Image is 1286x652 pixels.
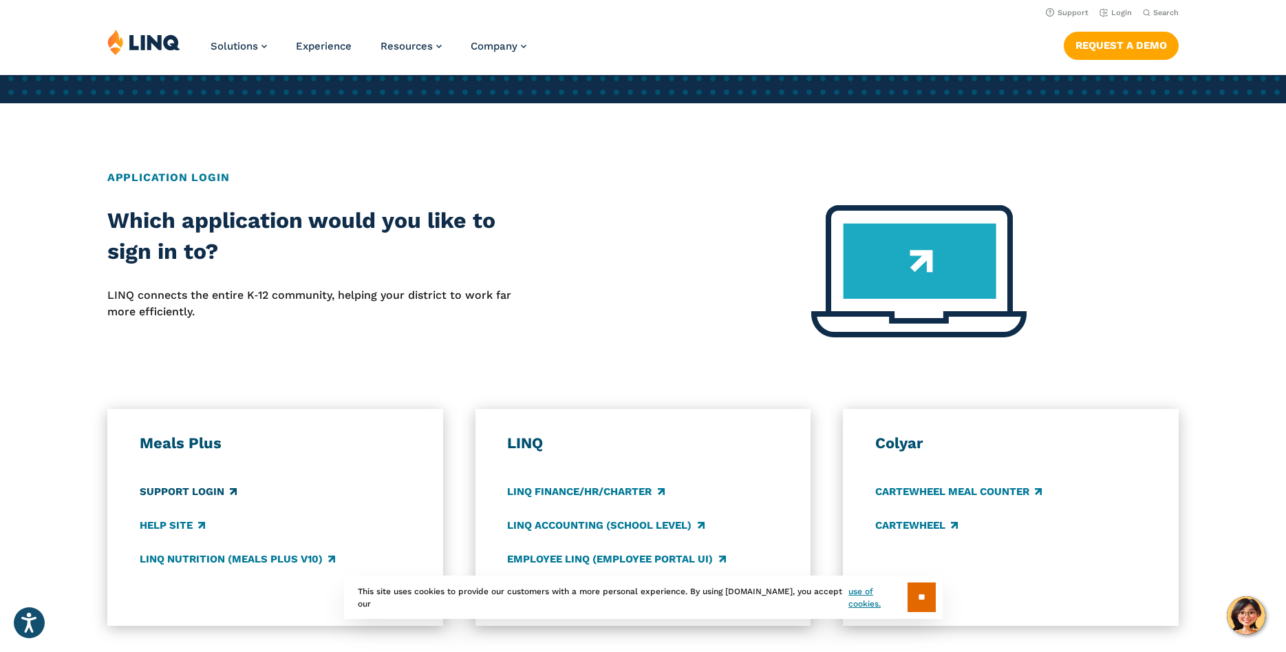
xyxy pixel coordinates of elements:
a: Solutions [211,40,267,52]
span: Solutions [211,40,258,52]
a: CARTEWHEEL [875,518,958,533]
a: Request a Demo [1064,32,1179,59]
nav: Primary Navigation [211,29,526,74]
p: LINQ connects the entire K‑12 community, helping your district to work far more efficiently. [107,287,535,321]
span: Search [1153,8,1179,17]
a: Company [471,40,526,52]
a: LINQ Finance/HR/Charter [507,484,664,499]
nav: Button Navigation [1064,29,1179,59]
span: Company [471,40,517,52]
a: Support [1046,8,1089,17]
h3: Meals Plus [140,434,411,453]
a: Employee LINQ (Employee Portal UI) [507,551,725,567]
h2: Application Login [107,169,1179,186]
button: Open Search Bar [1143,8,1179,18]
a: LINQ Accounting (school level) [507,518,704,533]
img: LINQ | K‑12 Software [107,29,180,55]
h3: LINQ [507,434,778,453]
h2: Which application would you like to sign in to? [107,205,535,268]
a: use of cookies. [848,585,907,610]
div: This site uses cookies to provide our customers with a more personal experience. By using [DOMAIN... [344,576,943,619]
a: Experience [296,40,352,52]
a: Login [1100,8,1132,17]
a: Support Login [140,484,237,499]
button: Hello, have a question? Let’s chat. [1227,596,1265,635]
a: CARTEWHEEL Meal Counter [875,484,1042,499]
span: Resources [381,40,433,52]
a: Help Site [140,518,205,533]
h3: Colyar [875,434,1146,453]
a: LINQ Nutrition (Meals Plus v10) [140,551,335,567]
a: Resources [381,40,442,52]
